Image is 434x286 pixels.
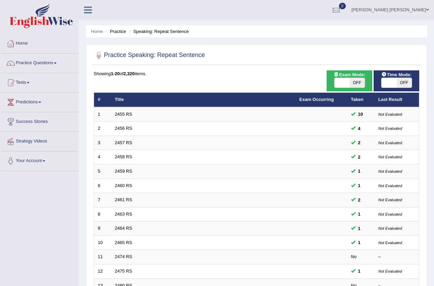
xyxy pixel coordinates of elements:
a: Exam Occurring [300,97,334,102]
small: Not Evaluated [378,112,402,116]
span: Exam Mode: [331,71,368,78]
span: You can still take this question [355,168,363,175]
th: # [94,93,111,107]
td: 12 [94,264,111,278]
span: You can still take this question [355,210,363,218]
td: 5 [94,164,111,179]
a: Home [91,29,103,34]
a: 2459 RS [115,169,132,174]
small: Not Evaluated [378,241,402,245]
div: Showing of items. [94,70,419,77]
a: Success Stories [0,112,79,129]
small: Not Evaluated [378,226,402,230]
li: Practice [104,28,126,35]
span: You can still take this question [355,239,363,246]
small: Not Evaluated [378,184,402,188]
a: 2457 RS [115,140,132,145]
small: Not Evaluated [378,212,402,216]
span: 0 [339,3,346,9]
td: 2 [94,122,111,136]
a: 2461 RS [115,197,132,202]
a: 2465 RS [115,240,132,245]
a: 2460 RS [115,183,132,188]
a: Strategy Videos [0,132,79,149]
span: You can still take this question [355,111,366,118]
small: Not Evaluated [378,169,402,173]
small: Not Evaluated [378,198,402,202]
span: You can still take this question [355,153,363,161]
h2: Practice Speaking: Repeat Sentence [94,50,205,60]
a: Your Account [0,151,79,169]
td: 7 [94,193,111,207]
div: – [378,254,415,260]
span: You can still take this question [355,196,363,204]
span: OFF [350,78,365,88]
small: Not Evaluated [378,141,402,145]
div: Show exams occurring in exams [327,70,372,91]
td: 1 [94,107,111,122]
td: 11 [94,250,111,264]
a: Tests [0,73,79,90]
small: Not Evaluated [378,269,402,273]
span: You can still take this question [355,267,363,275]
a: Practice Questions [0,54,79,71]
a: 2474 RS [115,254,132,259]
a: 2475 RS [115,268,132,274]
th: Taken [347,93,375,107]
em: No [351,254,357,259]
td: 10 [94,236,111,250]
span: Time Mode: [379,71,414,78]
td: 9 [94,221,111,236]
td: 4 [94,150,111,164]
a: 2456 RS [115,126,132,131]
li: Speaking: Repeat Sentence [127,28,189,35]
b: 2,320 [124,71,135,76]
small: Not Evaluated [378,126,402,130]
a: 2463 RS [115,211,132,217]
th: Last Result [375,93,419,107]
span: OFF [397,78,412,88]
td: 6 [94,179,111,193]
a: 2455 RS [115,112,132,117]
td: 3 [94,136,111,150]
a: Predictions [0,93,79,110]
span: You can still take this question [355,139,363,146]
span: You can still take this question [355,225,363,232]
a: 2458 RS [115,154,132,159]
th: Title [111,93,296,107]
span: You can still take this question [355,182,363,189]
span: You can still take this question [355,125,363,132]
small: Not Evaluated [378,155,402,159]
a: Home [0,34,79,51]
b: 1-20 [111,71,120,76]
a: 2464 RS [115,226,132,231]
td: 8 [94,207,111,221]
